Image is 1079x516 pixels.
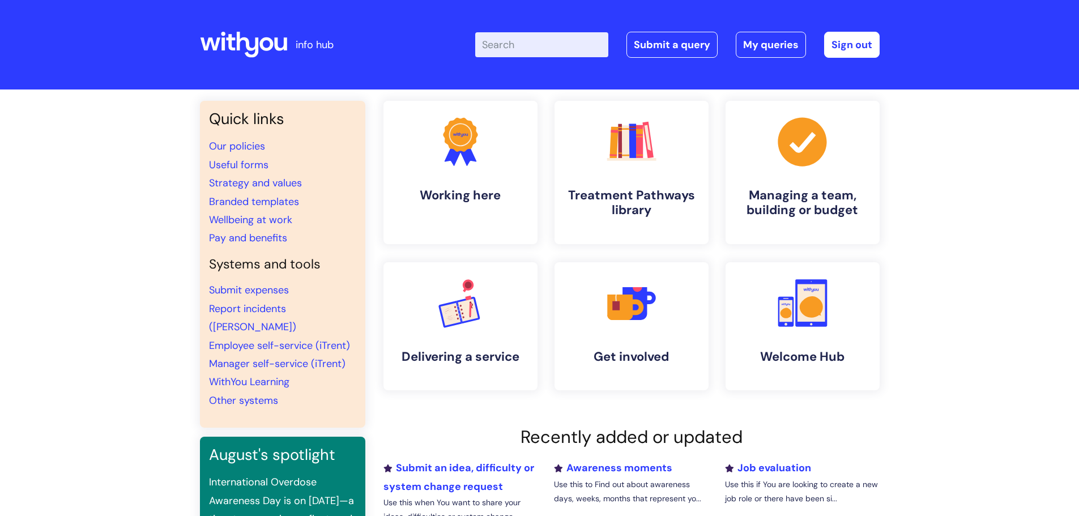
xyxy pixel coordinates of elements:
[383,427,880,447] h2: Recently added or updated
[626,32,718,58] a: Submit a query
[726,101,880,244] a: Managing a team, building or budget
[209,195,299,208] a: Branded templates
[555,262,709,390] a: Get involved
[209,176,302,190] a: Strategy and values
[209,139,265,153] a: Our policies
[824,32,880,58] a: Sign out
[209,283,289,297] a: Submit expenses
[209,375,289,389] a: WithYou Learning
[725,461,811,475] a: Job evaluation
[554,477,708,506] p: Use this to Find out about awareness days, weeks, months that represent yo...
[209,446,356,464] h3: August's spotlight
[735,349,871,364] h4: Welcome Hub
[736,32,806,58] a: My queries
[564,349,700,364] h4: Get involved
[209,339,350,352] a: Employee self-service (iTrent)
[383,262,538,390] a: Delivering a service
[209,257,356,272] h4: Systems and tools
[383,101,538,244] a: Working here
[393,349,528,364] h4: Delivering a service
[296,36,334,54] p: info hub
[209,158,268,172] a: Useful forms
[564,188,700,218] h4: Treatment Pathways library
[475,32,608,57] input: Search
[393,188,528,203] h4: Working here
[209,302,296,334] a: Report incidents ([PERSON_NAME])
[475,32,880,58] div: | -
[735,188,871,218] h4: Managing a team, building or budget
[209,394,278,407] a: Other systems
[383,461,534,493] a: Submit an idea, difficulty or system change request
[725,477,879,506] p: Use this if You are looking to create a new job role or there have been si...
[554,461,672,475] a: Awareness moments
[209,213,292,227] a: Wellbeing at work
[209,110,356,128] h3: Quick links
[209,231,287,245] a: Pay and benefits
[209,357,346,370] a: Manager self-service (iTrent)
[555,101,709,244] a: Treatment Pathways library
[726,262,880,390] a: Welcome Hub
